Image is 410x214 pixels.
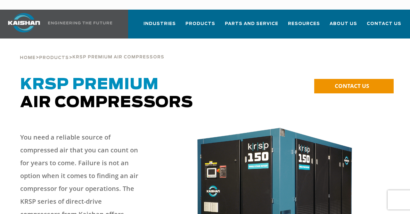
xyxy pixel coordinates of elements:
a: Contact Us [367,15,401,37]
span: Products [39,56,69,60]
span: Products [185,20,215,28]
a: Products [185,15,215,37]
a: Home [20,55,36,60]
div: > > [20,39,164,63]
span: CONTACT US [335,82,369,90]
span: Resources [288,20,320,28]
img: Engineering the future [48,21,112,24]
span: Contact Us [367,20,401,28]
span: Air Compressors [20,77,193,110]
a: Industries [143,15,176,37]
span: Home [20,56,36,60]
span: KRSP Premium [20,77,159,92]
span: krsp premium air compressors [72,55,164,59]
a: Products [39,55,69,60]
a: Resources [288,15,320,37]
span: About Us [330,20,357,28]
a: About Us [330,15,357,37]
a: Parts and Service [225,15,278,37]
a: CONTACT US [314,79,394,93]
span: Parts and Service [225,20,278,28]
span: Industries [143,20,176,28]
